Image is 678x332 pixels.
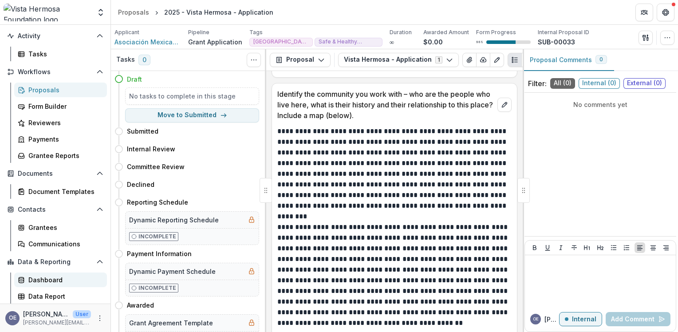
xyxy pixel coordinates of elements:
p: Incomplete [138,233,176,241]
h4: Draft [127,75,142,84]
p: No comments yet [528,100,673,109]
p: Internal [572,316,596,323]
a: Proposals [114,6,153,19]
span: 0 [599,56,603,63]
p: Awarded Amount [423,28,469,36]
div: Reviewers [28,118,100,127]
nav: breadcrumb [114,6,277,19]
p: Tags [249,28,263,36]
h4: Committee Review [127,162,185,171]
h4: Submitted [127,126,158,136]
img: Vista Hermosa Foundation logo [4,4,91,21]
p: SUB-00033 [538,37,575,47]
a: Document Templates [14,184,107,199]
button: Toggle View Cancelled Tasks [247,53,261,67]
span: Data & Reporting [18,258,93,266]
h4: Payment Information [127,249,192,258]
span: All ( 0 ) [550,78,575,89]
div: Proposals [28,85,100,95]
h4: Awarded [127,300,154,310]
p: [PERSON_NAME][EMAIL_ADDRESS][DOMAIN_NAME] [23,319,91,327]
a: Dashboard [14,273,107,287]
a: Grantee Reports [14,148,107,163]
h5: Dynamic Payment Schedule [129,267,216,276]
a: Reviewers [14,115,107,130]
button: Align Center [648,242,658,253]
button: Ordered List [621,242,632,253]
div: Grantees [28,223,100,232]
p: [PERSON_NAME] [544,315,559,324]
span: Contacts [18,206,93,213]
p: Filter: [528,78,547,89]
button: Open Contacts [4,202,107,217]
a: Proposals [14,83,107,97]
p: Applicant [114,28,139,36]
span: Internal ( 0 ) [579,78,620,89]
div: Communications [28,239,100,249]
div: Grantee Reports [28,151,100,160]
div: Data Report [28,292,100,301]
h4: Reporting Schedule [127,198,188,207]
h3: Tasks [116,56,135,63]
button: Edit as form [490,53,504,67]
button: Open Data & Reporting [4,255,107,269]
span: 0 [138,55,150,65]
h5: Grant Agreement Template [129,318,213,328]
p: [PERSON_NAME] [23,309,69,319]
button: Plaintext view [508,53,522,67]
button: Underline [542,242,553,253]
button: More [95,313,105,324]
p: 66 % [476,39,483,45]
div: Omar Escalera [533,317,539,321]
a: Grantees [14,220,107,235]
a: Form Builder [14,99,107,114]
span: External ( 0 ) [623,78,666,89]
span: Activity [18,32,93,40]
button: View Attached Files [462,53,477,67]
p: Duration [390,28,412,36]
a: Payments [14,132,107,146]
button: Proposal Comments [523,49,614,71]
button: Move to Submitted [125,108,259,123]
button: Open entity switcher [95,4,107,21]
div: Dashboard [28,275,100,285]
p: $0.00 [423,37,443,47]
span: Documents [18,170,93,178]
p: Identify the community you work with – who are the people who live here, what is their history an... [277,89,494,121]
button: PDF view [521,53,536,67]
button: Align Right [661,242,671,253]
h4: Internal Review [127,144,175,154]
button: Vista Hermosa - Application1 [338,53,459,67]
button: Open Activity [4,29,107,43]
button: Add Comment [606,312,670,326]
button: Italicize [556,242,566,253]
a: Tasks [14,47,107,61]
div: Tasks [28,49,100,59]
a: Communications [14,237,107,251]
h4: Declined [127,180,154,189]
div: Payments [28,134,100,144]
button: Partners [635,4,653,21]
button: Open Workflows [4,65,107,79]
span: Safe & Healthy Families [319,39,378,45]
h5: Dynamic Reporting Schedule [129,215,219,225]
a: Data Report [14,289,107,304]
button: Align Left [635,242,645,253]
p: Internal Proposal ID [538,28,589,36]
button: Bold [529,242,540,253]
p: User [73,310,91,318]
div: Proposals [118,8,149,17]
p: Form Progress [476,28,516,36]
button: Bullet List [608,242,619,253]
button: edit [497,98,512,112]
div: Omar Escalera [9,315,16,321]
span: Workflows [18,68,93,76]
h5: No tasks to complete in this stage [129,91,255,101]
p: Incomplete [138,284,176,292]
div: Form Builder [28,102,100,111]
a: Asociación Mexicana de Transformación Rural y Urbana A.C (Amextra, Inc.) [114,37,181,47]
button: Get Help [657,4,674,21]
p: Pipeline [188,28,209,36]
button: Heading 2 [595,242,606,253]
